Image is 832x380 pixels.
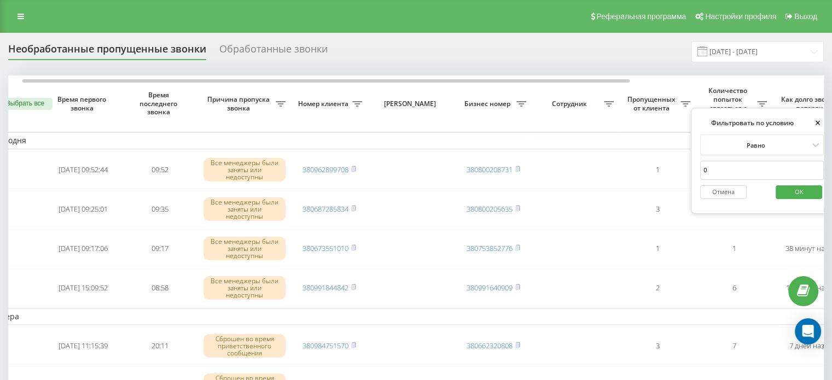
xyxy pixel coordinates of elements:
[619,151,696,189] td: 1
[795,318,821,344] div: Open Intercom Messenger
[696,269,772,306] td: 6
[296,100,352,108] span: Номер клиента
[203,158,286,182] div: Все менеджеры были заняты или недоступны
[219,43,328,60] div: Обработанные звонки
[54,95,113,112] span: Время первого звонка
[203,334,286,358] div: Сброшен во время приветственного сообщения
[45,230,121,267] td: [DATE] 09:17:06
[302,341,348,350] a: 380984751570
[121,230,198,267] td: 09:17
[596,12,686,21] span: Реферальная программа
[45,151,121,189] td: [DATE] 09:52:44
[121,151,198,189] td: 09:52
[203,237,286,261] div: Все менеджеры были заняты или недоступны
[467,283,513,293] a: 380991640909
[701,86,757,120] span: Количество попыток связаться с клиентом
[467,341,513,350] a: 380662320808
[619,269,696,306] td: 2
[700,185,747,199] button: Отмена
[45,269,121,306] td: [DATE] 15:09:52
[467,204,513,214] a: 380800205635
[45,327,121,364] td: [DATE] 11:15:39
[700,119,794,127] span: Фильтровать по условию
[784,183,814,200] span: OK
[696,327,772,364] td: 7
[121,191,198,228] td: 09:35
[537,100,604,108] span: Сотрудник
[377,100,446,108] span: [PERSON_NAME]
[467,165,513,174] a: 380800208731
[776,185,822,199] button: OK
[461,100,516,108] span: Бизнес номер
[130,91,189,116] span: Время последнего звонка
[467,243,513,253] a: 380753852776
[203,276,286,300] div: Все менеджеры были заняты или недоступны
[619,191,696,228] td: 3
[8,43,206,60] div: Необработанные пропущенные звонки
[203,197,286,221] div: Все менеджеры были заняты или недоступны
[121,269,198,306] td: 08:58
[696,230,772,267] td: 1
[302,165,348,174] a: 380962899708
[203,95,276,112] span: Причина пропуска звонка
[700,161,824,180] input: 0
[619,230,696,267] td: 1
[121,327,198,364] td: 20:11
[302,243,348,253] a: 380673551010
[619,327,696,364] td: 3
[794,12,817,21] span: Выход
[45,191,121,228] td: [DATE] 09:25:01
[302,204,348,214] a: 380687285834
[811,117,824,130] button: ×
[705,12,776,21] span: Настройки профиля
[625,95,680,112] span: Пропущенных от клиента
[302,283,348,293] a: 380991844842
